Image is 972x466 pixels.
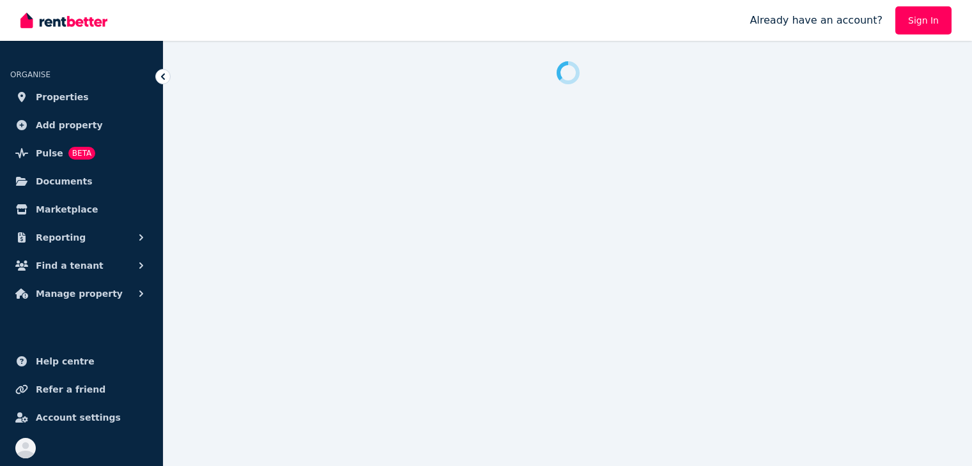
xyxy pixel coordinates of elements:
span: BETA [68,147,95,160]
span: Find a tenant [36,258,104,273]
span: Manage property [36,286,123,301]
span: Properties [36,89,89,105]
a: Help centre [10,349,153,374]
a: Properties [10,84,153,110]
span: Help centre [36,354,95,369]
span: Pulse [36,146,63,161]
a: Marketplace [10,197,153,222]
a: Add property [10,112,153,138]
a: Documents [10,169,153,194]
img: RentBetter [20,11,107,30]
span: Already have an account? [750,13,883,28]
button: Find a tenant [10,253,153,278]
button: Manage property [10,281,153,306]
a: Refer a friend [10,377,153,402]
a: Sign In [895,6,952,34]
a: Account settings [10,405,153,430]
span: Account settings [36,410,121,425]
span: Reporting [36,230,86,245]
span: ORGANISE [10,70,50,79]
span: Refer a friend [36,382,105,397]
span: Documents [36,174,93,189]
a: PulseBETA [10,140,153,166]
span: Add property [36,117,103,133]
button: Reporting [10,225,153,250]
span: Marketplace [36,202,98,217]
